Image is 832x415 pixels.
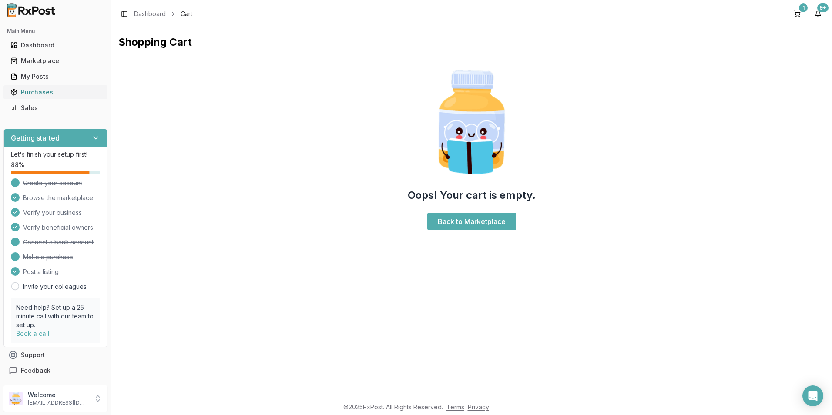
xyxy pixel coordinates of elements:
img: User avatar [9,392,23,405]
h3: Getting started [11,133,60,143]
a: Book a call [16,330,50,337]
button: Purchases [3,85,107,99]
span: Create your account [23,179,82,187]
a: Purchases [7,84,104,100]
div: Purchases [10,88,101,97]
div: Dashboard [10,41,101,50]
a: Dashboard [7,37,104,53]
a: Back to Marketplace [427,213,516,230]
span: Post a listing [23,268,59,276]
h1: Shopping Cart [118,35,825,49]
p: Need help? Set up a 25 minute call with our team to set up. [16,303,95,329]
span: Make a purchase [23,253,73,261]
span: 88 % [11,161,24,169]
div: Sales [10,104,101,112]
button: My Posts [3,70,107,84]
nav: breadcrumb [134,10,192,18]
button: Dashboard [3,38,107,52]
button: 1 [790,7,804,21]
button: Sales [3,101,107,115]
p: Let's finish your setup first! [11,150,100,159]
div: Open Intercom Messenger [802,385,823,406]
div: My Posts [10,72,101,81]
a: My Posts [7,69,104,84]
a: Sales [7,100,104,116]
a: Terms [446,403,464,411]
div: 1 [799,3,808,12]
a: Privacy [468,403,489,411]
span: Verify beneficial owners [23,223,93,232]
a: Marketplace [7,53,104,69]
span: Browse the marketplace [23,194,93,202]
button: 9+ [811,7,825,21]
div: 9+ [817,3,829,12]
span: Cart [181,10,192,18]
div: Marketplace [10,57,101,65]
a: Invite your colleagues [23,282,87,291]
button: Support [3,347,107,363]
span: Verify your business [23,208,82,217]
img: RxPost Logo [3,3,59,17]
button: Marketplace [3,54,107,68]
span: Connect a bank account [23,238,94,247]
button: Feedback [3,363,107,378]
a: Dashboard [134,10,166,18]
img: Smart Pill Bottle [416,67,527,178]
span: Feedback [21,366,50,375]
p: [EMAIL_ADDRESS][DOMAIN_NAME] [28,399,88,406]
p: Welcome [28,391,88,399]
h2: Oops! Your cart is empty. [408,188,536,202]
h2: Main Menu [7,28,104,35]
